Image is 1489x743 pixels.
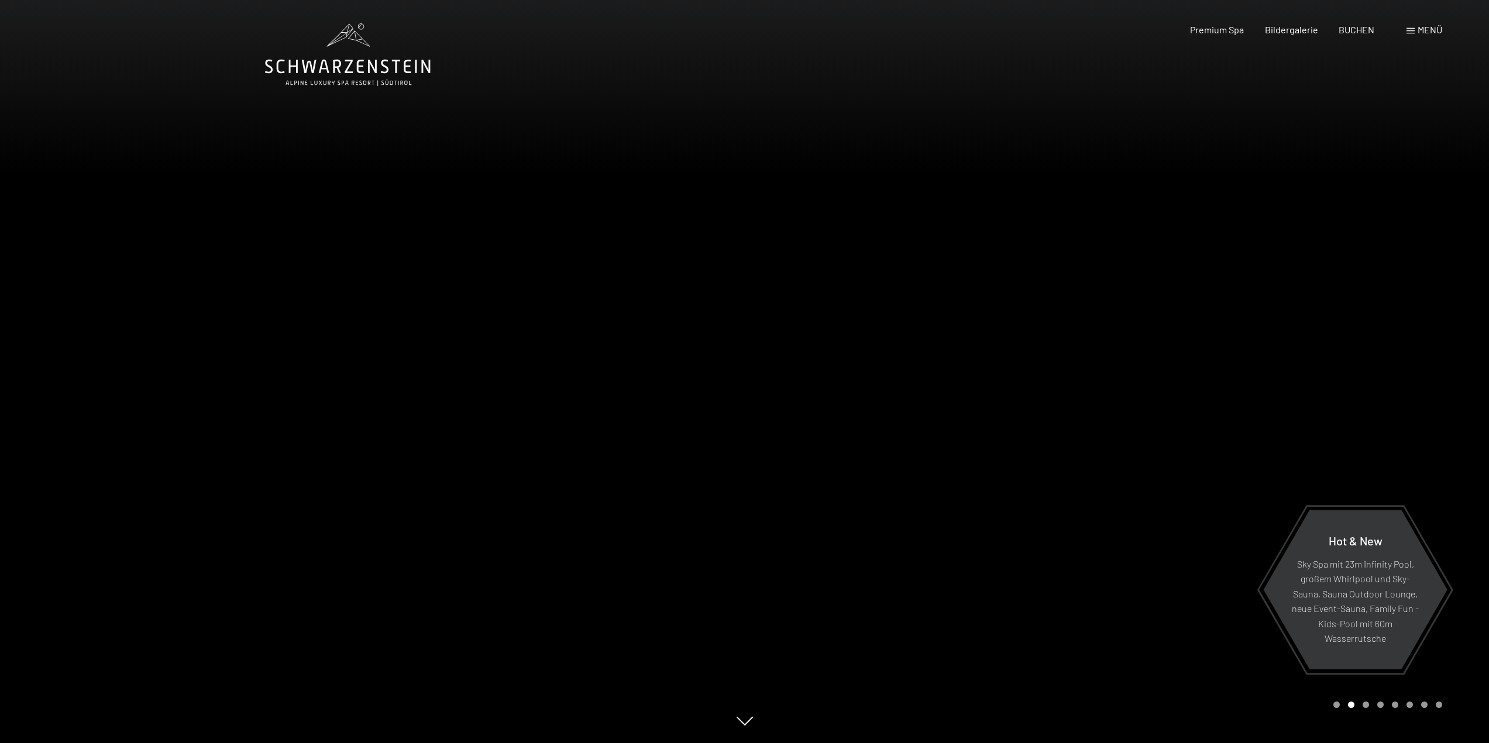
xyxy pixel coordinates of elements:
div: Carousel Page 7 [1421,701,1428,708]
a: BUCHEN [1339,24,1374,35]
div: Carousel Page 3 [1363,701,1369,708]
div: Carousel Page 5 [1392,701,1398,708]
div: Carousel Page 1 [1333,701,1340,708]
p: Sky Spa mit 23m Infinity Pool, großem Whirlpool und Sky-Sauna, Sauna Outdoor Lounge, neue Event-S... [1292,556,1419,646]
a: Premium Spa [1190,24,1244,35]
a: Bildergalerie [1265,24,1318,35]
div: Carousel Page 8 [1436,701,1442,708]
span: Hot & New [1329,533,1383,547]
div: Carousel Pagination [1329,701,1442,708]
a: Hot & New Sky Spa mit 23m Infinity Pool, großem Whirlpool und Sky-Sauna, Sauna Outdoor Lounge, ne... [1263,509,1448,670]
div: Carousel Page 2 (Current Slide) [1348,701,1354,708]
div: Carousel Page 4 [1377,701,1384,708]
span: Menü [1418,24,1442,35]
div: Carousel Page 6 [1407,701,1413,708]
